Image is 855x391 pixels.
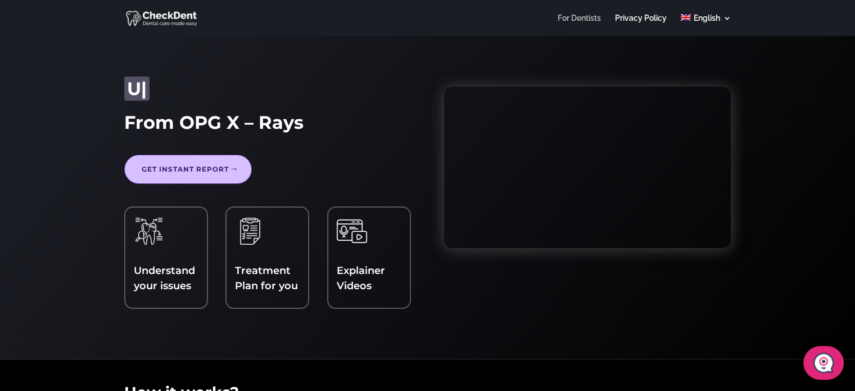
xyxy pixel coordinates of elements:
[141,78,147,100] span: |
[134,264,195,292] span: Understand your issues
[615,14,667,36] a: Privacy Policy
[558,14,601,36] a: For Dentists
[124,112,411,139] h1: From OPG X – Rays
[681,14,731,36] a: English
[444,87,731,248] iframe: How to Upload Your X-Ray & Get Instant Second Opnion
[124,155,252,184] a: Get Instant report
[337,264,385,292] a: Explainer Videos
[694,14,720,23] span: English
[126,9,198,27] img: CheckDent
[127,78,141,100] span: U
[235,264,298,292] a: Treatment Plan for you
